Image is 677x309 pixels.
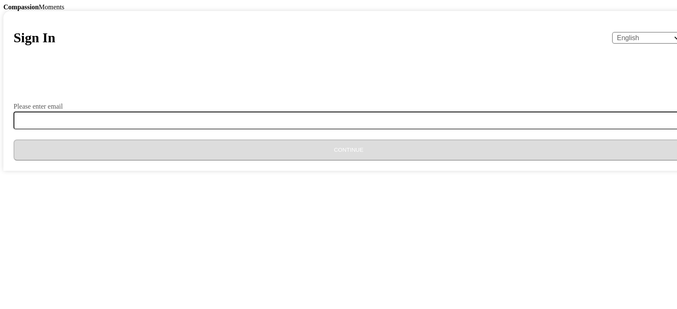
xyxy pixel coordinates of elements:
b: Compassion [3,3,39,11]
h1: Sign In [14,30,55,46]
label: Please enter email [14,103,63,110]
div: Moments [3,3,674,11]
